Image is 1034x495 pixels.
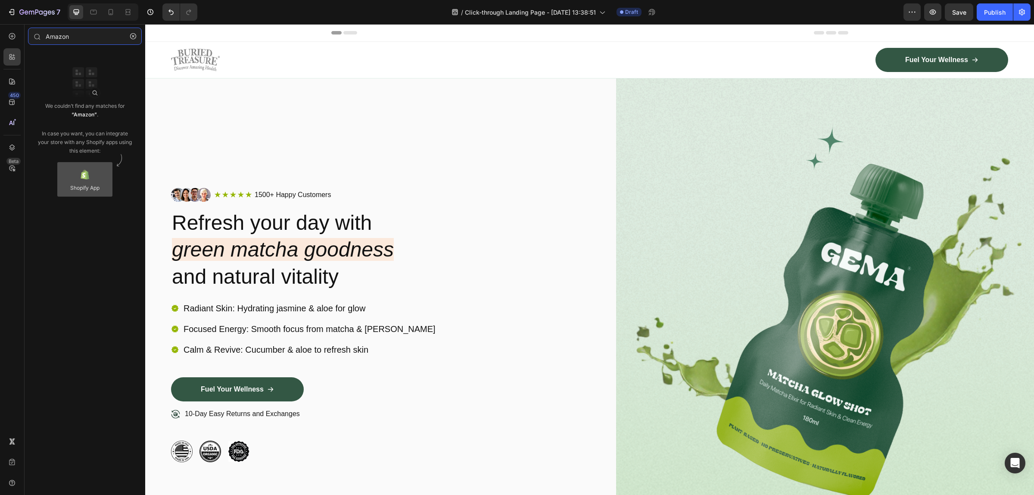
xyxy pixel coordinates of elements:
button: Publish [977,3,1013,21]
img: gempages_432750572815254551-61c25942-6fdd-48f2-b671-bfa8f4c72b4d.png [83,417,104,438]
span: / [461,8,463,17]
i: green matcha goodness [27,214,249,237]
img: gempages_432750572815254551-354b0b53-b64f-4e13-8666-ba9611805631.png [26,164,65,178]
div: Beta [6,158,21,165]
iframe: Design area [145,24,1034,495]
span: “Amazon” [72,111,97,118]
img: gempages_432750572815254551-4b682a34-33d6-40ab-85b5-0690c07b22f6.png [54,417,76,438]
span: Draft [625,8,638,16]
p: Radiant Skin: Hydrating jasmine & aloe for glow [38,279,290,290]
div: 450 [8,92,21,99]
div: Open Intercom Messenger [1005,453,1025,473]
p: Calm & Revive: Cucumber & aloe to refresh skin [38,320,290,331]
img: gempages_432750572815254551-677af688-17fc-4199-b803-fb9a7d2c22e7.png [26,417,47,438]
p: 1500+ Happy Customers [109,166,186,175]
span: Click-through Landing Page - [DATE] 13:38:51 [465,8,596,17]
p: Fuel Your Wellness [56,361,118,370]
div: Publish [984,8,1006,17]
p: 10-Day Easy Returns and Exchanges [40,385,155,395]
a: Fuel Your Wellness [26,353,159,377]
p: 7 [56,7,60,17]
button: Save [945,3,973,21]
div: We couldn’t find any matches for . [37,102,133,119]
button: 7 [3,3,64,21]
span: Save [952,9,966,16]
input: Search Shopify Apps [28,28,142,45]
p: Focused Energy: Smooth focus from matcha & [PERSON_NAME] [38,299,290,310]
div: In case you want, you can integrate your store with any Shopify apps using this element: [37,102,133,155]
p: Fuel Your Wellness [760,31,823,41]
div: Undo/Redo [162,3,197,21]
h2: Refresh your day with and natural vitality [26,185,444,267]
